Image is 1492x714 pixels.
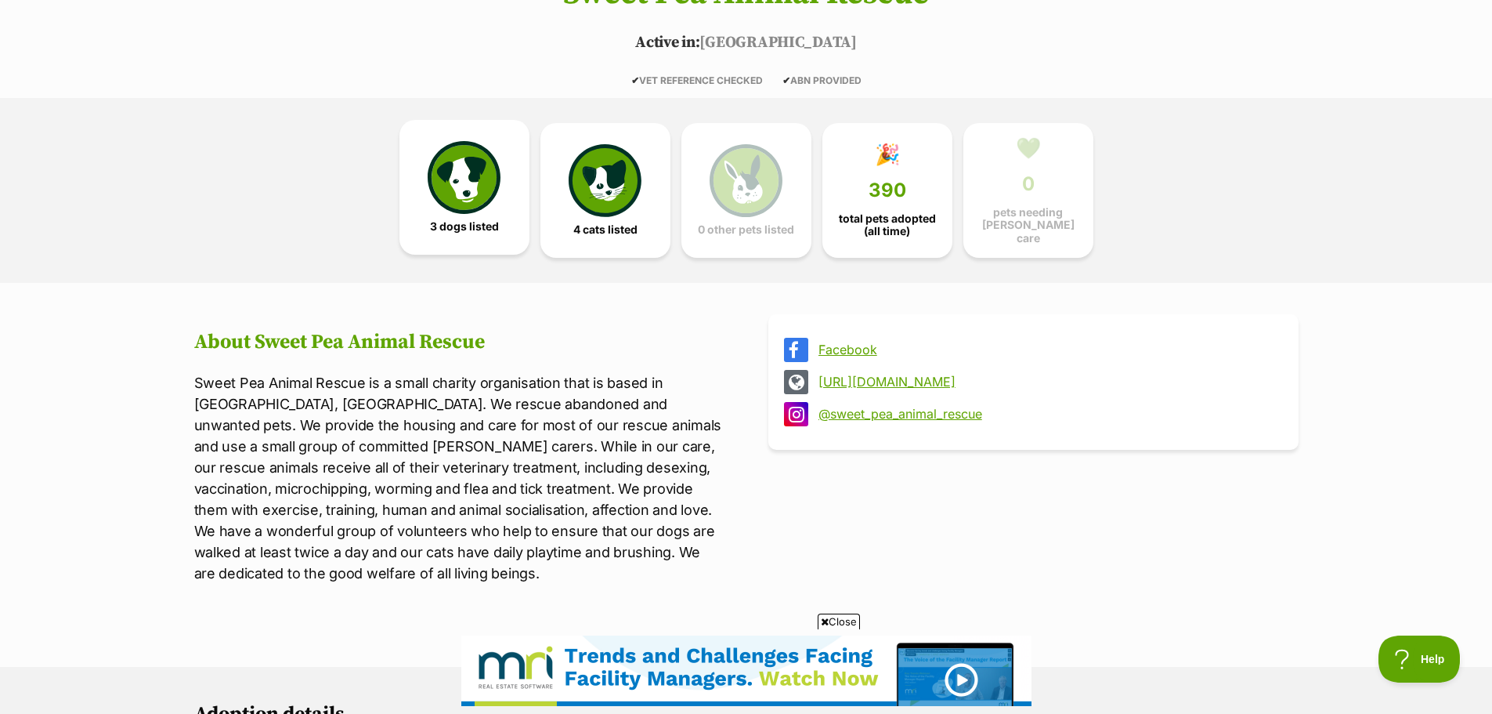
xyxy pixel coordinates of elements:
icon: ✔ [631,74,639,86]
span: 4 cats listed [573,223,638,236]
img: bunny-icon-b786713a4a21a2fe6d13e954f4cb29d131f1b31f8a74b52ca2c6d2999bc34bbe.svg [710,144,782,216]
img: cat-icon-068c71abf8fe30c970a85cd354bc8e23425d12f6e8612795f06af48be43a487a.svg [569,144,641,216]
span: 3 dogs listed [430,220,499,233]
a: 💚 0 pets needing [PERSON_NAME] care [963,123,1093,258]
span: Close [818,614,860,629]
a: @sweet_pea_animal_rescue [818,407,1277,421]
a: 3 dogs listed [399,120,529,255]
icon: ✔ [782,74,790,86]
span: 390 [869,179,906,201]
iframe: Advertisement [461,636,1031,706]
a: Facebook [818,343,1277,357]
p: Sweet Pea Animal Rescue is a small charity organisation that is based in [GEOGRAPHIC_DATA], [GEOG... [194,372,724,584]
span: VET REFERENCE CHECKED [631,74,763,86]
div: 💚 [1016,136,1041,160]
span: total pets adopted (all time) [836,212,939,237]
h2: About Sweet Pea Animal Rescue [194,331,724,354]
span: 0 other pets listed [698,223,794,236]
p: [GEOGRAPHIC_DATA] [171,31,1322,55]
a: 🎉 390 total pets adopted (all time) [822,123,952,258]
span: ABN PROVIDED [782,74,862,86]
span: pets needing [PERSON_NAME] care [977,206,1080,244]
span: 0 [1022,173,1035,195]
a: [URL][DOMAIN_NAME] [818,375,1277,389]
div: 🎉 [875,143,900,166]
a: 0 other pets listed [681,123,811,258]
span: Active in: [635,33,699,53]
img: petrescue-icon-eee76f85a60ef55c4a1927667547b313a7c0e82042636edf73dce9c88f694885.svg [428,141,500,213]
iframe: Help Scout Beacon - Open [1378,636,1461,683]
a: 4 cats listed [540,123,670,258]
